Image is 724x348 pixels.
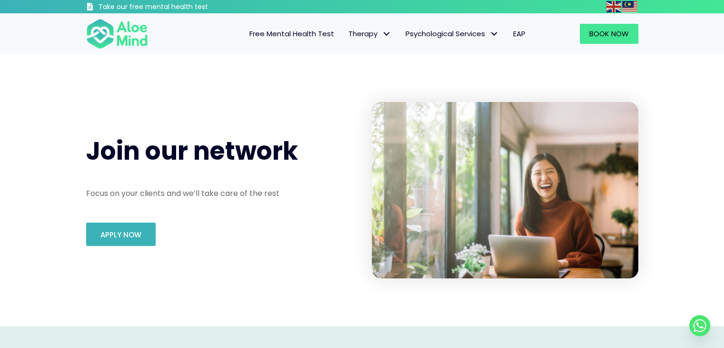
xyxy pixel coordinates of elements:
[506,24,533,44] a: EAP
[86,2,259,13] a: Take our free mental health test
[406,29,499,39] span: Psychological Services
[348,29,391,39] span: Therapy
[372,102,638,278] img: Happy young asian girl working at a coffee shop with a laptop
[86,223,156,246] a: Apply Now
[380,27,394,41] span: Therapy: submenu
[606,1,621,12] img: en
[622,1,637,12] img: ms
[99,2,259,12] h3: Take our free mental health test
[689,315,710,336] a: Whatsapp
[606,1,622,12] a: English
[487,27,501,41] span: Psychological Services: submenu
[341,24,398,44] a: TherapyTherapy: submenu
[86,133,298,168] span: Join our network
[242,24,341,44] a: Free Mental Health Test
[398,24,506,44] a: Psychological ServicesPsychological Services: submenu
[249,29,334,39] span: Free Mental Health Test
[86,18,148,50] img: Aloe mind Logo
[160,24,533,44] nav: Menu
[589,29,629,39] span: Book Now
[513,29,526,39] span: EAP
[622,1,638,12] a: Malay
[580,24,638,44] a: Book Now
[100,230,141,240] span: Apply Now
[86,188,353,199] p: Focus on your clients and we’ll take care of the rest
